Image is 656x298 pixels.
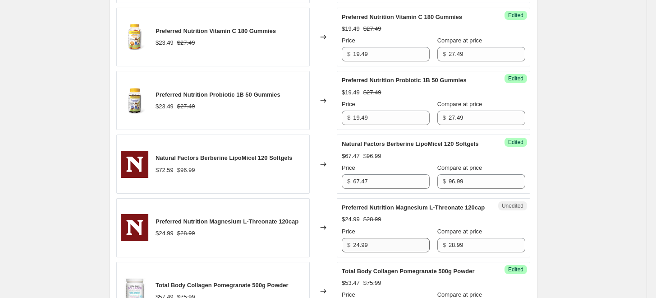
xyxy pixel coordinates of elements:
strike: $28.99 [363,215,381,224]
div: $67.47 [342,152,360,161]
strike: $27.49 [177,102,195,111]
span: $ [443,242,446,248]
span: Natural Factors Berberine LipoMicel 120 Softgels [156,154,292,161]
span: Price [342,164,355,171]
img: Natural-Focus-YouTube_983a8150-da0b-4b5f-8313-e77d99265231_80x.png [121,214,148,241]
strike: $96.99 [363,152,381,161]
span: $ [443,51,446,57]
span: $ [443,178,446,185]
span: Compare at price [437,101,482,107]
div: $53.47 [342,279,360,288]
span: Price [342,37,355,44]
strike: $96.99 [177,166,195,175]
span: Compare at price [437,37,482,44]
span: Edited [508,12,523,19]
div: $24.99 [156,229,174,238]
span: Preferred Nutrition Magnesium L-Threonate 120cap [156,218,298,225]
div: $19.49 [342,24,360,33]
span: Unedited [502,202,523,210]
span: Preferred Nutrition Vitamin C 180 Gummies [156,28,276,34]
span: Edited [508,139,523,146]
span: $ [347,178,350,185]
span: Compare at price [437,228,482,235]
strike: $75.99 [363,279,381,288]
span: Preferred Nutrition Vitamin C 180 Gummies [342,14,462,20]
span: Edited [508,266,523,273]
span: $ [347,114,350,121]
span: $ [443,114,446,121]
div: $23.49 [156,102,174,111]
div: $72.59 [156,166,174,175]
img: nerunougyoecv07wv9ic_80x.png [121,23,148,51]
span: Total Body Collagen Pomegranate 500g Powder [156,282,289,289]
span: Compare at price [437,164,482,171]
span: Price [342,101,355,107]
div: $23.49 [156,38,174,47]
img: uigtt7n92eaztkq7dews_80x.webp [121,87,148,114]
strike: $27.49 [177,38,195,47]
span: Total Body Collagen Pomegranate 500g Powder [342,268,475,275]
strike: $27.49 [363,88,381,97]
strike: $27.49 [363,24,381,33]
span: Natural Factors Berberine LipoMicel 120 Softgels [342,140,478,147]
img: Natural-Focus-YouTube_938e29b1-1979-4eb4-8bac-4443e3670a8f_80x.png [121,151,148,178]
span: $ [347,51,350,57]
div: $19.49 [342,88,360,97]
span: Edited [508,75,523,82]
span: Price [342,291,355,298]
span: Compare at price [437,291,482,298]
span: Preferred Nutrition Probiotic 1B 50 Gummies [342,77,467,84]
div: $24.99 [342,215,360,224]
strike: $28.99 [177,229,195,238]
span: Preferred Nutrition Magnesium L-Threonate 120cap [342,204,485,211]
span: Preferred Nutrition Probiotic 1B 50 Gummies [156,91,280,98]
span: Price [342,228,355,235]
span: $ [347,242,350,248]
